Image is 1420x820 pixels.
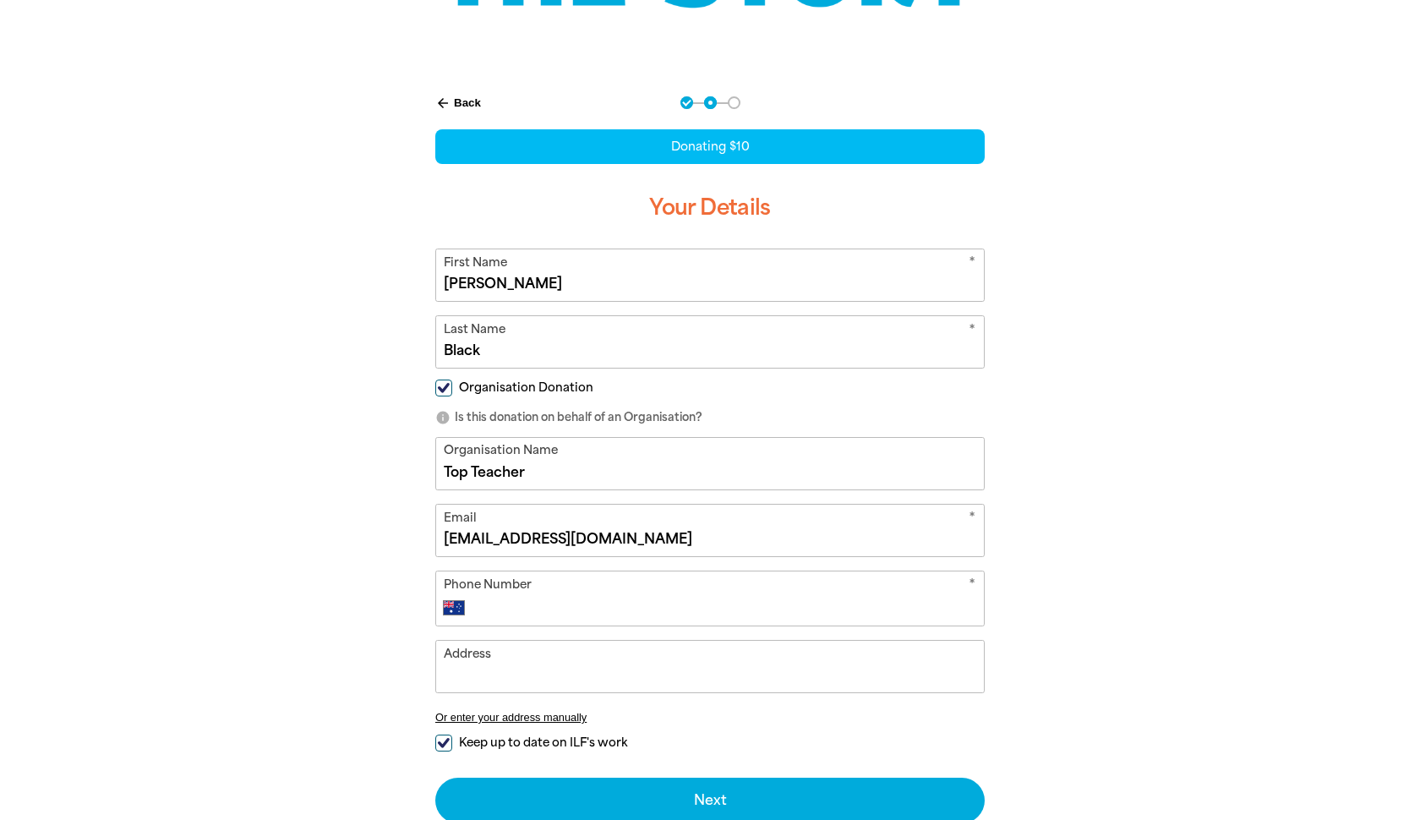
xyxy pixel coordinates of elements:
i: info [435,410,451,425]
button: Navigate to step 2 of 3 to enter your details [704,96,717,109]
input: Keep up to date on ILF's work [435,735,452,752]
i: Required [969,576,975,597]
button: Back [429,89,488,118]
span: Organisation Donation [459,380,593,396]
p: Is this donation on behalf of an Organisation? [435,409,985,426]
input: Organisation Donation [435,380,452,396]
span: Keep up to date on ILF's work [459,735,627,751]
div: Donating $10 [435,129,985,164]
i: arrow_back [435,96,451,111]
button: Or enter your address manually [435,711,985,724]
h3: Your Details [435,181,985,235]
button: Navigate to step 1 of 3 to enter your donation amount [680,96,693,109]
button: Navigate to step 3 of 3 to enter your payment details [728,96,740,109]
